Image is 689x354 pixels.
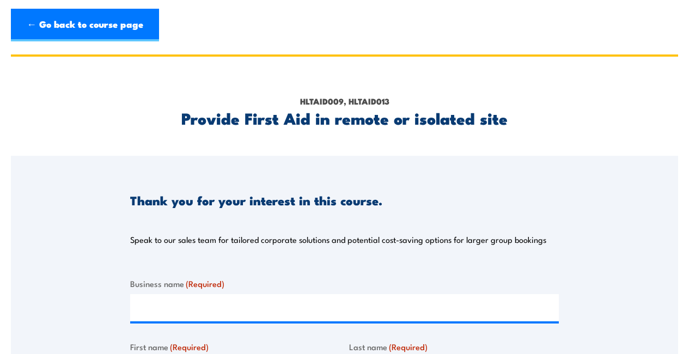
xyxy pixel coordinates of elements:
[11,9,159,41] a: ← Go back to course page
[130,95,559,107] p: HLTAID009, HLTAID013
[130,340,340,353] label: First name
[130,234,546,245] p: Speak to our sales team for tailored corporate solutions and potential cost-saving options for la...
[130,277,559,290] label: Business name
[170,340,209,352] span: (Required)
[389,340,428,352] span: (Required)
[186,277,224,289] span: (Required)
[130,194,382,206] h3: Thank you for your interest in this course.
[130,111,559,125] h2: Provide First Aid in remote or isolated site
[349,340,559,353] label: Last name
